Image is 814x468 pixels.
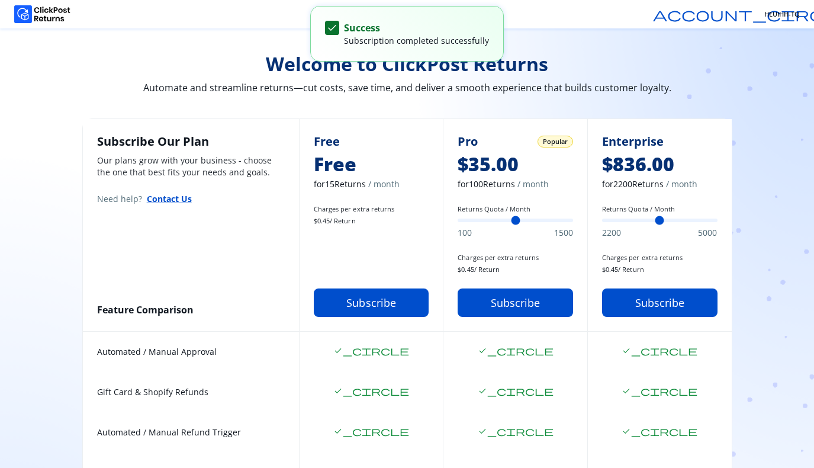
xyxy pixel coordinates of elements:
[314,133,340,150] span: Free
[602,289,718,317] button: Subscribe
[602,152,718,176] span: $836.00
[14,5,70,23] img: Logo
[602,253,718,262] span: Charges per extra returns
[97,193,142,205] span: Need help?
[458,227,472,239] span: 100
[666,178,697,190] span: / month
[97,427,285,438] span: Automated / Manual Refund Trigger
[458,204,573,214] label: Returns Quota / Month
[602,133,664,150] span: Enterprise
[458,133,478,150] span: Pro
[314,216,429,226] span: $ 0.45 / Return
[97,303,194,316] span: Feature Comparison
[554,227,573,239] span: 1500
[458,253,573,262] span: Charges per extra returns
[458,152,573,176] span: $35.00
[368,178,400,190] span: / month
[333,346,409,355] span: check_circle
[517,178,549,190] span: / month
[97,155,285,178] p: Our plans grow with your business - choose the one that best fits your needs and goals.
[97,133,285,150] h2: Subscribe Our Plan
[344,35,490,47] p: Subscription completed successfully
[622,386,697,396] span: check_circle
[344,21,490,35] p: Success
[82,52,732,76] span: Welcome to ClickPost Returns
[622,427,697,436] span: check_circle
[478,427,554,436] span: check_circle
[147,193,192,205] button: Contact Us
[602,227,621,239] span: 2200
[478,346,554,355] span: check_circle
[333,386,409,396] span: check_circle
[458,178,573,190] span: for 100 Returns
[602,265,718,274] span: $ 0.45 / Return
[314,204,429,214] span: Charges per extra returns
[97,346,285,358] span: Automated / Manual Approval
[622,346,697,355] span: check_circle
[602,178,718,190] span: for 2200 Returns
[764,9,800,19] span: HEUIHH-TQ
[314,178,429,190] span: for 15 Returns
[458,265,573,274] span: $ 0.45 / Return
[314,152,429,176] span: Free
[478,386,554,396] span: check_circle
[458,289,573,317] button: Subscribe
[82,81,732,95] span: Automate and streamline returns—cut costs, save time, and deliver a smooth experience that builds...
[326,22,338,34] span: check
[602,204,718,214] label: Returns Quota / Month
[314,289,429,317] button: Subscribe
[543,137,568,146] span: Popular
[698,227,717,239] span: 5000
[333,427,409,436] span: check_circle
[97,386,285,398] span: Gift Card & Shopify Refunds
